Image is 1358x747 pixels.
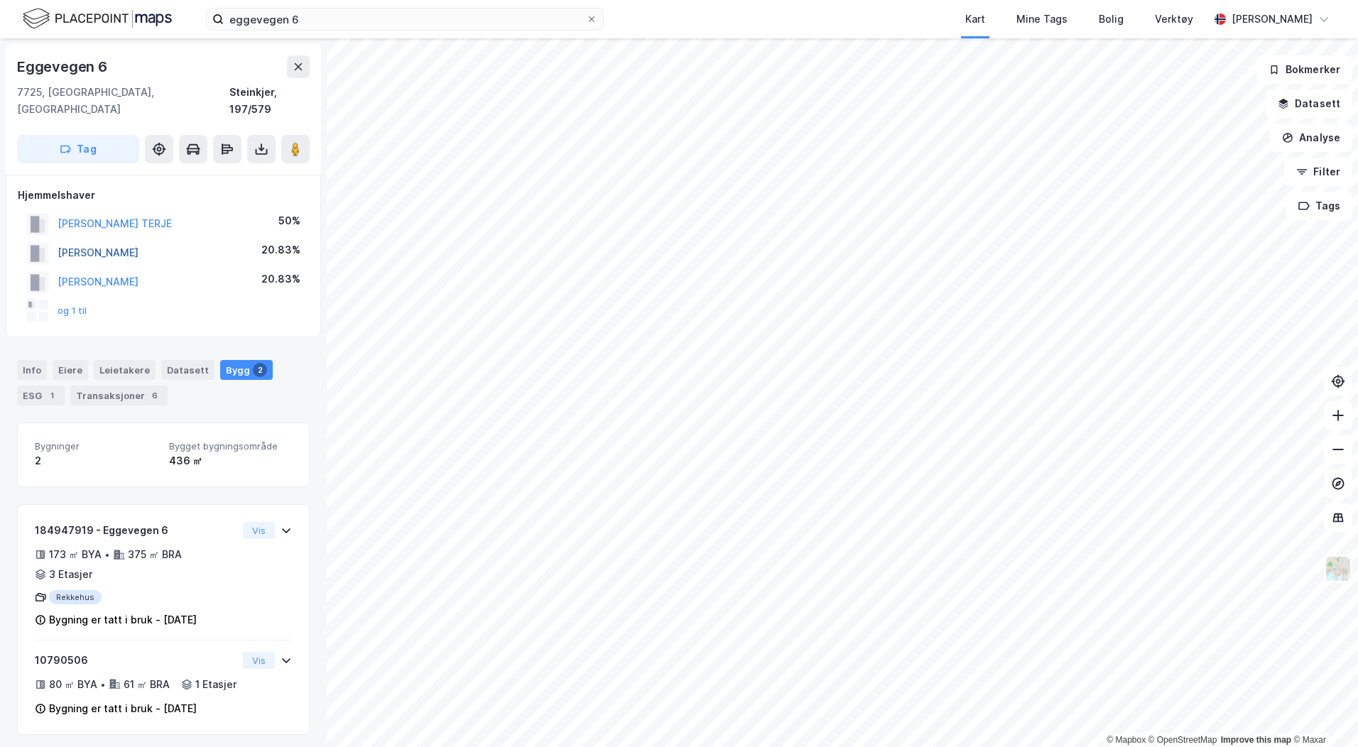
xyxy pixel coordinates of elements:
span: Bygninger [35,440,158,452]
div: 80 ㎡ BYA [49,676,97,693]
div: Eggevegen 6 [17,55,110,78]
div: • [100,679,106,690]
div: Kontrollprogram for chat [1287,679,1358,747]
button: Vis [243,652,275,669]
div: 184947919 - Eggevegen 6 [35,522,237,539]
div: 10790506 [35,652,237,669]
div: Verktøy [1155,11,1193,28]
div: 7725, [GEOGRAPHIC_DATA], [GEOGRAPHIC_DATA] [17,84,229,118]
div: Leietakere [94,360,156,380]
button: Tag [17,135,139,163]
div: 1 [45,388,59,403]
div: 20.83% [261,241,300,258]
div: Eiere [53,360,88,380]
img: logo.f888ab2527a4732fd821a326f86c7f29.svg [23,6,172,31]
div: 173 ㎡ BYA [49,546,102,563]
iframe: Chat Widget [1287,679,1358,747]
a: OpenStreetMap [1148,735,1217,745]
div: 6 [148,388,162,403]
div: 3 Etasjer [49,566,92,583]
div: 61 ㎡ BRA [124,676,170,693]
div: • [104,549,110,560]
span: Bygget bygningsområde [169,440,292,452]
div: Datasett [161,360,214,380]
input: Søk på adresse, matrikkel, gårdeiere, leietakere eller personer [224,9,586,30]
div: Transaksjoner [70,386,168,405]
a: Improve this map [1221,735,1291,745]
div: Mine Tags [1016,11,1068,28]
div: Bygg [220,360,273,380]
button: Vis [243,522,275,539]
div: 375 ㎡ BRA [128,546,182,563]
img: Z [1325,555,1352,582]
div: 20.83% [261,271,300,288]
div: Steinkjer, 197/579 [229,84,310,118]
div: Info [17,360,47,380]
div: Hjemmelshaver [18,187,309,204]
div: ESG [17,386,65,405]
div: 1 Etasjer [195,676,237,693]
div: 50% [278,212,300,229]
button: Tags [1286,192,1352,220]
button: Filter [1284,158,1352,186]
div: Bygning er tatt i bruk - [DATE] [49,611,197,628]
div: 2 [35,452,158,469]
button: Datasett [1266,89,1352,118]
div: Bolig [1099,11,1124,28]
div: 2 [253,363,267,377]
button: Bokmerker [1256,55,1352,84]
div: 436 ㎡ [169,452,292,469]
button: Analyse [1270,124,1352,152]
div: Bygning er tatt i bruk - [DATE] [49,700,197,717]
div: Kart [965,11,985,28]
a: Mapbox [1107,735,1146,745]
div: [PERSON_NAME] [1232,11,1313,28]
